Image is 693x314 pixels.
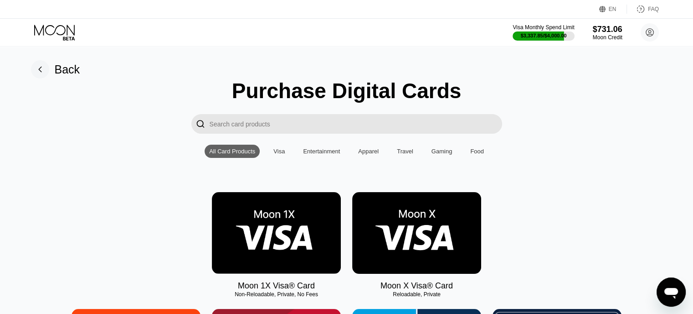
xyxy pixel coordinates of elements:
[358,148,379,155] div: Apparel
[431,148,452,155] div: Gaming
[513,24,574,31] div: Visa Monthly Spend Limit
[210,114,502,134] input: Search card products
[380,281,453,291] div: Moon X Visa® Card
[354,145,383,158] div: Apparel
[232,78,462,103] div: Purchase Digital Cards
[303,148,340,155] div: Entertainment
[273,148,285,155] div: Visa
[593,25,622,34] div: $731.06
[609,6,616,12] div: EN
[521,33,567,38] div: $3,337.85 / $4,000.00
[209,148,255,155] div: All Card Products
[627,5,659,14] div: FAQ
[352,291,481,298] div: Reloadable, Private
[55,63,80,76] div: Back
[191,114,210,134] div: 
[657,277,686,307] iframe: Button to launch messaging window
[269,145,289,158] div: Visa
[31,60,80,78] div: Back
[298,145,344,158] div: Entertainment
[599,5,627,14] div: EN
[513,24,574,41] div: Visa Monthly Spend Limit$3,337.85/$4,000.00
[392,145,418,158] div: Travel
[470,148,484,155] div: Food
[593,25,622,41] div: $731.06Moon Credit
[466,145,488,158] div: Food
[196,119,205,129] div: 
[205,145,260,158] div: All Card Products
[593,34,622,41] div: Moon Credit
[648,6,659,12] div: FAQ
[212,291,341,298] div: Non-Reloadable, Private, No Fees
[397,148,413,155] div: Travel
[427,145,457,158] div: Gaming
[238,281,315,291] div: Moon 1X Visa® Card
